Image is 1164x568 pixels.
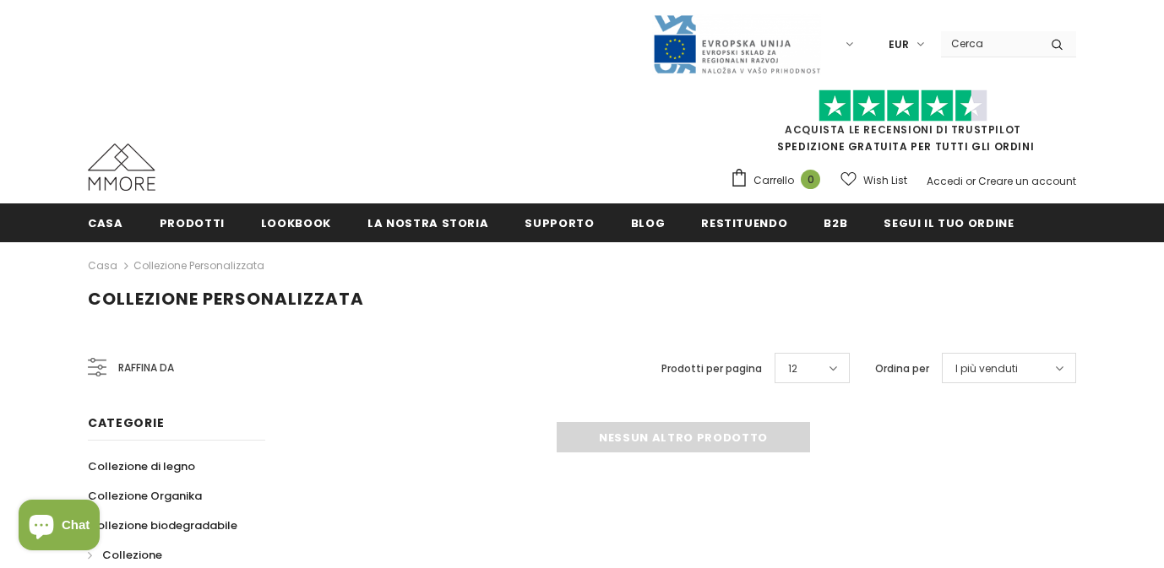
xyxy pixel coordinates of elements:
[652,14,821,75] img: Javni Razpis
[88,481,202,511] a: Collezione Organika
[955,360,1018,377] span: I più venduti
[889,36,909,53] span: EUR
[88,143,155,191] img: Casi MMORE
[525,215,594,231] span: supporto
[133,258,264,273] a: Collezione personalizzata
[701,215,787,231] span: Restituendo
[701,203,787,241] a: Restituendo
[927,174,963,188] a: Accedi
[88,203,123,241] a: Casa
[884,215,1014,231] span: Segui il tuo ordine
[88,256,117,276] a: Casa
[801,170,820,189] span: 0
[884,203,1014,241] a: Segui il tuo ordine
[965,174,976,188] span: or
[160,215,225,231] span: Prodotti
[652,36,821,51] a: Javni Razpis
[160,203,225,241] a: Prodotti
[819,89,987,122] img: Fidati di Pilot Stars
[525,203,594,241] a: supporto
[118,359,174,377] span: Raffina da
[840,165,907,195] a: Wish List
[88,488,202,504] span: Collezione Organika
[824,215,847,231] span: B2B
[88,458,195,474] span: Collezione di legno
[941,31,1038,56] input: Search Site
[785,122,1021,137] a: Acquista le recensioni di TrustPilot
[863,172,907,189] span: Wish List
[367,215,488,231] span: La nostra storia
[788,360,797,377] span: 12
[88,414,164,431] span: Categorie
[978,174,1076,188] a: Creare un account
[631,215,666,231] span: Blog
[88,511,237,540] a: Collezione biodegradabile
[88,452,195,481] a: Collezione di legno
[661,360,762,377] label: Prodotti per pagina
[730,97,1076,154] span: SPEDIZIONE GRATUITA PER TUTTI GLI ORDINI
[875,360,929,377] label: Ordina per
[367,203,488,241] a: La nostra storia
[824,203,847,241] a: B2B
[730,168,829,193] a: Carrello 0
[261,215,331,231] span: Lookbook
[631,203,666,241] a: Blog
[88,517,237,533] span: Collezione biodegradabile
[261,203,331,241] a: Lookbook
[88,215,123,231] span: Casa
[88,287,364,311] span: Collezione personalizzata
[753,172,794,189] span: Carrello
[14,500,105,554] inbox-online-store-chat: Shopify online store chat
